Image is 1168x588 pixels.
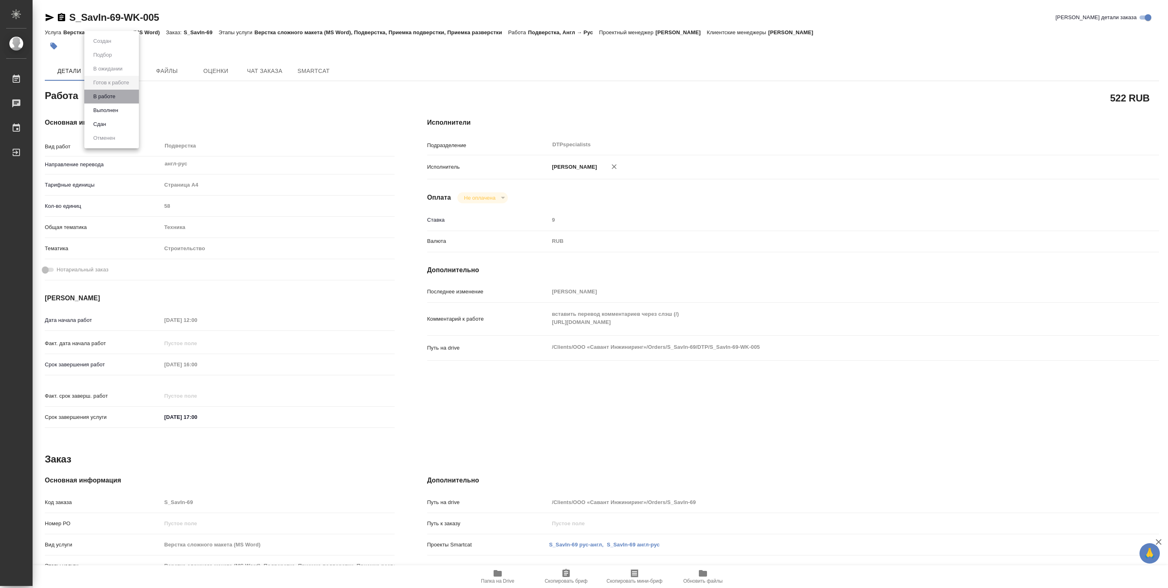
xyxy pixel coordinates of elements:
button: Выполнен [91,106,121,115]
button: Создан [91,37,114,46]
button: В работе [91,92,118,101]
button: Отменен [91,134,118,143]
button: Подбор [91,51,114,59]
button: Готов к работе [91,78,132,87]
button: Сдан [91,120,108,129]
button: В ожидании [91,64,125,73]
